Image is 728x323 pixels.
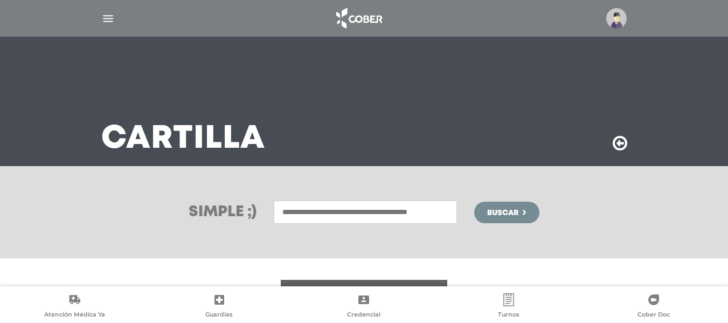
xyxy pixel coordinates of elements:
[347,311,380,320] span: Credencial
[2,293,147,321] a: Atención Médica Ya
[498,311,519,320] span: Turnos
[637,311,670,320] span: Cober Doc
[330,5,387,31] img: logo_cober_home-white.png
[189,205,256,220] h3: Simple ;)
[147,293,292,321] a: Guardias
[205,311,233,320] span: Guardias
[101,125,265,153] h3: Cartilla
[581,293,726,321] a: Cober Doc
[436,293,581,321] a: Turnos
[487,209,518,217] span: Buscar
[474,202,539,223] button: Buscar
[101,12,115,25] img: Cober_menu-lines-white.svg
[606,8,627,29] img: profile-placeholder.svg
[292,293,436,321] a: Credencial
[44,311,105,320] span: Atención Médica Ya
